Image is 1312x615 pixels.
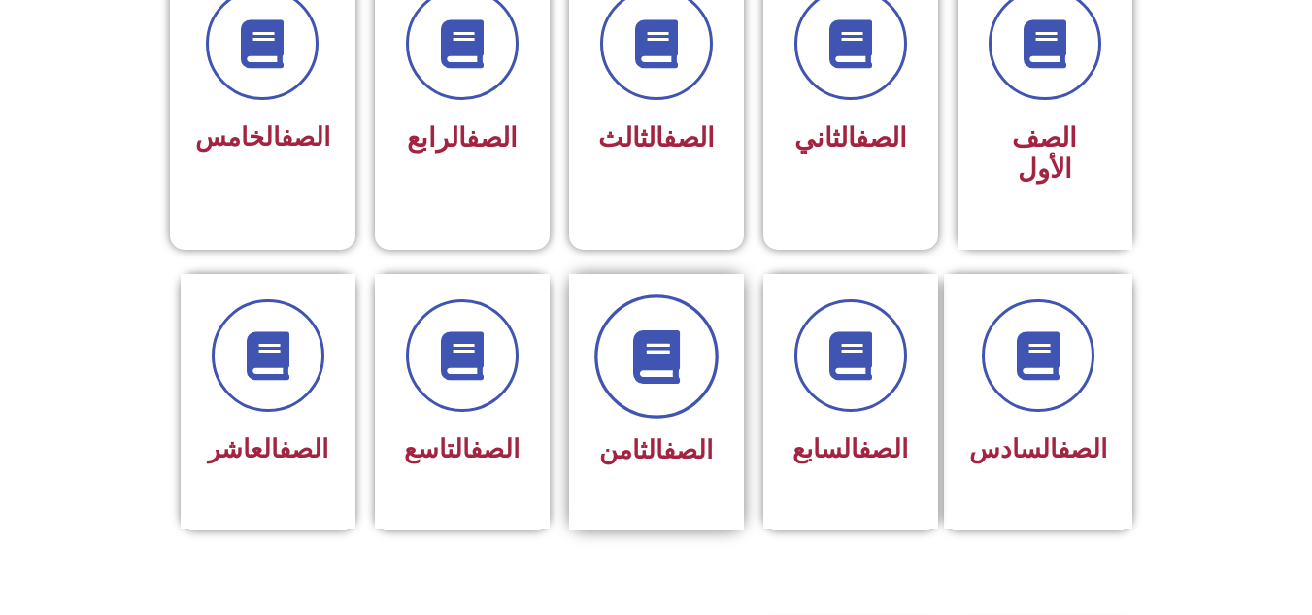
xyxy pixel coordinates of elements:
[195,122,330,152] span: الخامس
[407,122,518,154] span: الرابع
[279,434,328,463] a: الصف
[1058,434,1107,463] a: الصف
[969,434,1107,463] span: السادس
[281,122,330,152] a: الصف
[858,434,908,463] a: الصف
[470,434,520,463] a: الصف
[599,435,713,464] span: الثامن
[794,122,907,154] span: الثاني
[856,122,907,154] a: الصف
[466,122,518,154] a: الصف
[663,122,715,154] a: الصف
[792,434,908,463] span: السابع
[663,435,713,464] a: الصف
[208,434,328,463] span: العاشر
[404,434,520,463] span: التاسع
[1012,122,1077,185] span: الصف الأول
[598,122,715,154] span: الثالث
